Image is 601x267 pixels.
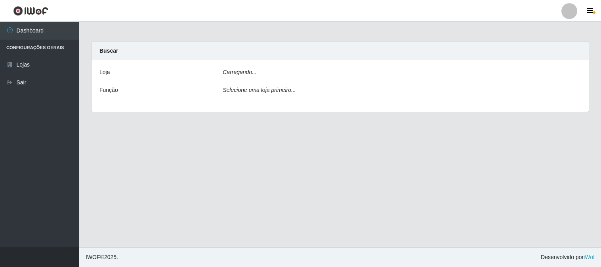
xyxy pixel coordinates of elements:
[13,6,48,16] img: CoreUI Logo
[223,69,257,75] i: Carregando...
[99,48,118,54] strong: Buscar
[86,253,118,261] span: © 2025 .
[99,86,118,94] label: Função
[223,87,296,93] i: Selecione uma loja primeiro...
[86,254,100,260] span: IWOF
[584,254,595,260] a: iWof
[541,253,595,261] span: Desenvolvido por
[99,68,110,76] label: Loja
